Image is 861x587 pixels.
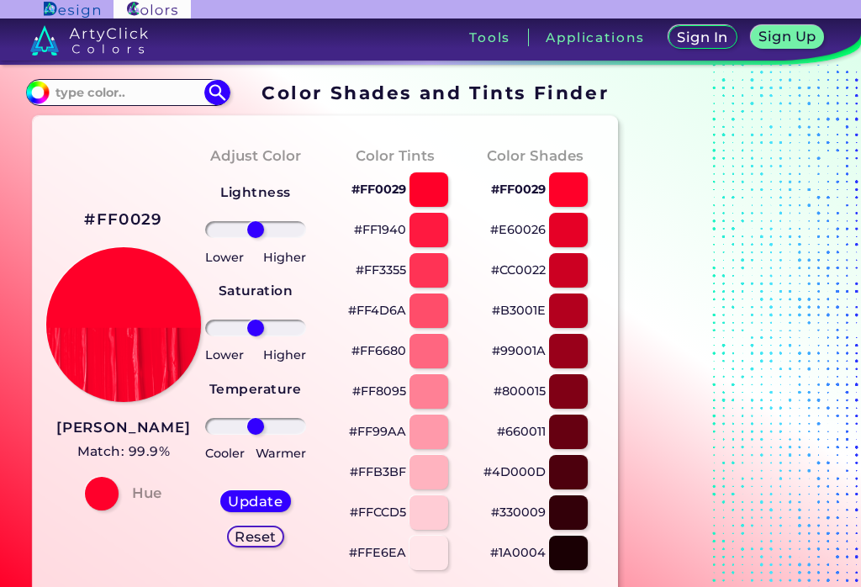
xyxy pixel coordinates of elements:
[50,81,206,103] input: type color..
[46,247,201,402] img: paint_stamp_2_half.png
[492,300,546,320] p: #B3001E
[56,418,191,438] h3: [PERSON_NAME]
[497,421,546,442] p: #660011
[44,2,100,18] img: ArtyClick Design logo
[751,25,825,49] a: Sign Up
[256,443,306,463] p: Warmer
[356,260,406,280] p: #FF3355
[491,502,546,522] p: #330009
[209,381,302,397] strong: Temperature
[487,144,584,168] h4: Color Shades
[492,341,546,361] p: #99001A
[56,415,191,463] a: [PERSON_NAME] Match: 99.9%
[263,247,306,267] p: Higher
[758,29,816,43] h5: Sign Up
[490,219,546,240] p: #E60026
[132,481,161,505] h4: Hue
[205,247,244,267] p: Lower
[677,30,727,44] h5: Sign In
[490,542,546,563] p: #1A0004
[30,25,149,56] img: logo_artyclick_colors_white.svg
[494,381,546,401] p: #800015
[210,144,301,168] h4: Adjust Color
[354,219,406,240] p: #FF1940
[204,80,230,105] img: icon search
[352,381,406,401] p: #FF8095
[56,441,191,463] h5: Match: 99.9%
[469,31,510,44] h3: Tools
[350,462,406,482] p: #FFB3BF
[483,462,546,482] p: #4D000D
[348,300,406,320] p: #FF4D6A
[263,345,306,365] p: Higher
[356,144,435,168] h4: Color Tints
[84,209,162,230] h2: #FF0029
[219,283,293,299] strong: Saturation
[350,502,406,522] p: #FFCCD5
[491,260,546,280] p: #CC0022
[220,184,290,200] strong: Lightness
[235,530,276,543] h5: Reset
[349,542,406,563] p: #FFE6EA
[349,421,406,442] p: #FF99AA
[546,31,644,44] h3: Applications
[205,345,244,365] p: Lower
[491,179,546,199] p: #FF0029
[351,341,406,361] p: #FF6680
[228,494,283,508] h5: Update
[205,443,245,463] p: Cooler
[351,179,406,199] p: #FF0029
[261,80,609,105] h1: Color Shades and Tints Finder
[668,25,737,49] a: Sign In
